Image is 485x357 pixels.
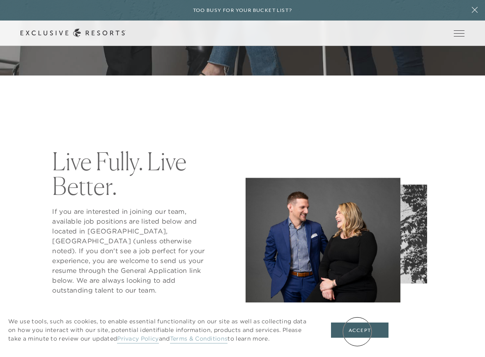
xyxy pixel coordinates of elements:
[8,317,315,343] p: We use tools, such as cookies, to enable essential functionality on our site as well as collectin...
[193,7,292,14] h6: Too busy for your bucket list?
[454,30,464,36] button: Open navigation
[52,206,207,295] p: If you are interested in joining our team, available job positions are listed below and located i...
[170,335,228,343] a: Terms & Conditions
[331,323,388,338] button: Accept
[52,149,207,198] h2: Live Fully. Live Better.
[117,335,159,343] a: Privacy Policy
